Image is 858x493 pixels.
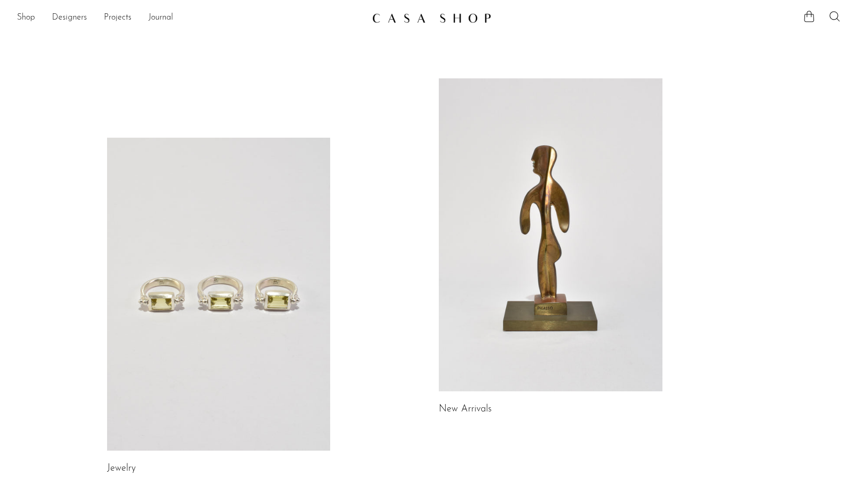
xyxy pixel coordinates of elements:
[17,11,35,25] a: Shop
[17,9,364,27] ul: NEW HEADER MENU
[107,464,136,473] a: Jewelry
[52,11,87,25] a: Designers
[148,11,173,25] a: Journal
[17,9,364,27] nav: Desktop navigation
[104,11,131,25] a: Projects
[439,405,492,414] a: New Arrivals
